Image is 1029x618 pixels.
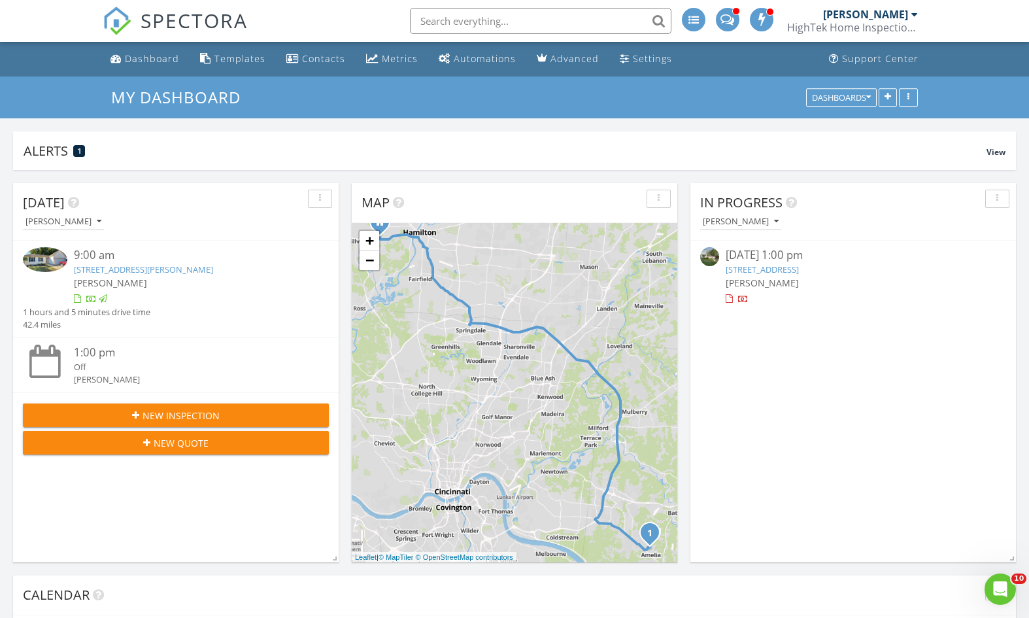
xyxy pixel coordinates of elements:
[550,52,599,65] div: Advanced
[25,217,101,226] div: [PERSON_NAME]
[787,21,918,34] div: HighTek Home Inspections, LLC
[531,47,604,71] a: Advanced
[23,306,150,318] div: 1 hours and 5 minutes drive time
[23,213,104,231] button: [PERSON_NAME]
[360,250,379,270] a: Zoom out
[987,146,1005,158] span: View
[823,8,908,21] div: [PERSON_NAME]
[105,47,184,71] a: Dashboard
[74,264,213,275] a: [STREET_ADDRESS][PERSON_NAME]
[416,553,513,561] a: © OpenStreetMap contributors
[352,552,516,563] div: |
[700,247,1006,305] a: [DATE] 1:00 pm [STREET_ADDRESS] [PERSON_NAME]
[362,194,390,211] span: Map
[23,194,65,211] span: [DATE]
[302,52,345,65] div: Contacts
[361,47,423,71] a: Metrics
[154,436,209,450] span: New Quote
[842,52,919,65] div: Support Center
[214,52,265,65] div: Templates
[103,7,131,35] img: The Best Home Inspection Software - Spectora
[726,247,981,264] div: [DATE] 1:00 pm
[74,345,303,361] div: 1:00 pm
[195,47,271,71] a: Templates
[360,231,379,250] a: Zoom in
[281,47,350,71] a: Contacts
[824,47,924,71] a: Support Center
[24,142,987,160] div: Alerts
[454,52,516,65] div: Automations
[647,529,652,538] i: 1
[141,7,248,34] span: SPECTORA
[23,431,329,455] button: New Quote
[433,47,521,71] a: Automations (Basic)
[700,247,719,266] img: streetview
[700,194,783,211] span: In Progress
[703,217,779,226] div: [PERSON_NAME]
[125,52,179,65] div: Dashboard
[143,409,220,422] span: New Inspection
[812,93,871,102] div: Dashboards
[726,264,799,275] a: [STREET_ADDRESS]
[1011,574,1026,584] span: 10
[23,247,67,272] img: 9356261%2Fcover_photos%2FLUlPAcNLE0P0g9JPjvws%2Fsmall.jpeg
[23,403,329,427] button: New Inspection
[382,52,418,65] div: Metrics
[650,532,658,540] div: 3581 S Heartwood Rd, Amelia, OH 45102
[74,277,147,289] span: [PERSON_NAME]
[726,277,799,289] span: [PERSON_NAME]
[23,247,329,331] a: 9:00 am [STREET_ADDRESS][PERSON_NAME] [PERSON_NAME] 1 hours and 5 minutes drive time 42.4 miles
[23,318,150,331] div: 42.4 miles
[615,47,677,71] a: Settings
[379,553,414,561] a: © MapTiler
[410,8,671,34] input: Search everything...
[74,247,303,264] div: 9:00 am
[103,18,248,45] a: SPECTORA
[700,213,781,231] button: [PERSON_NAME]
[78,146,81,156] span: 1
[355,553,377,561] a: Leaflet
[111,86,252,108] a: My Dashboard
[23,586,90,604] span: Calendar
[806,88,877,107] button: Dashboards
[633,52,672,65] div: Settings
[985,574,1016,605] iframe: Intercom live chat
[380,222,388,230] div: 79 Hanover Pl, Hamilton OH 45013
[74,373,303,386] div: [PERSON_NAME]
[74,361,303,373] div: Off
